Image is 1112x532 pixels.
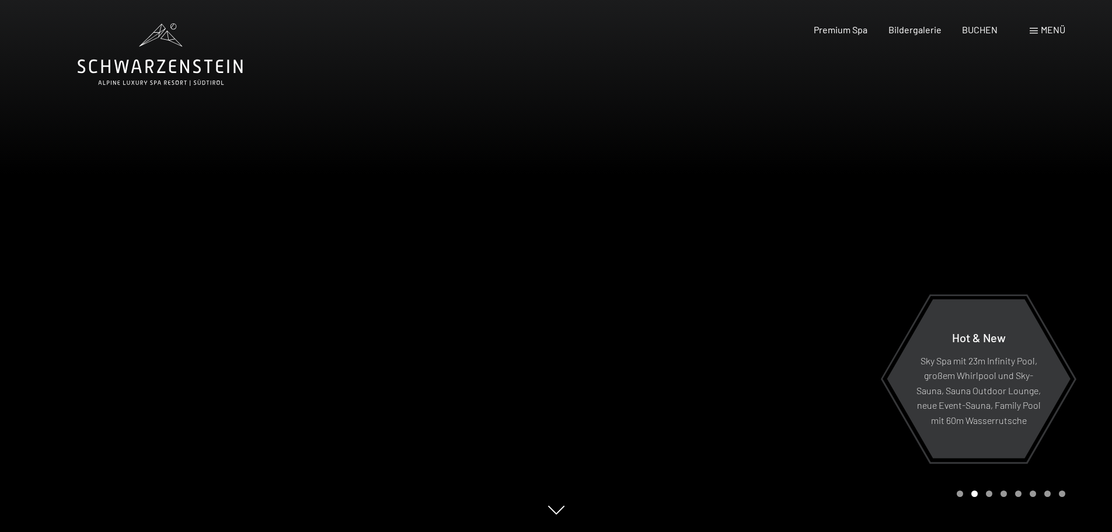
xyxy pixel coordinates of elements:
[1044,491,1051,497] div: Carousel Page 7
[986,491,992,497] div: Carousel Page 3
[888,24,942,35] a: Bildergalerie
[1001,491,1007,497] div: Carousel Page 4
[957,491,963,497] div: Carousel Page 1
[962,24,998,35] a: BUCHEN
[953,491,1065,497] div: Carousel Pagination
[1059,491,1065,497] div: Carousel Page 8
[971,491,978,497] div: Carousel Page 2 (Current Slide)
[814,24,867,35] a: Premium Spa
[915,353,1042,427] p: Sky Spa mit 23m Infinity Pool, großem Whirlpool und Sky-Sauna, Sauna Outdoor Lounge, neue Event-S...
[1015,491,1022,497] div: Carousel Page 5
[1041,24,1065,35] span: Menü
[952,330,1006,344] span: Hot & New
[1030,491,1036,497] div: Carousel Page 6
[886,298,1071,459] a: Hot & New Sky Spa mit 23m Infinity Pool, großem Whirlpool und Sky-Sauna, Sauna Outdoor Lounge, ne...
